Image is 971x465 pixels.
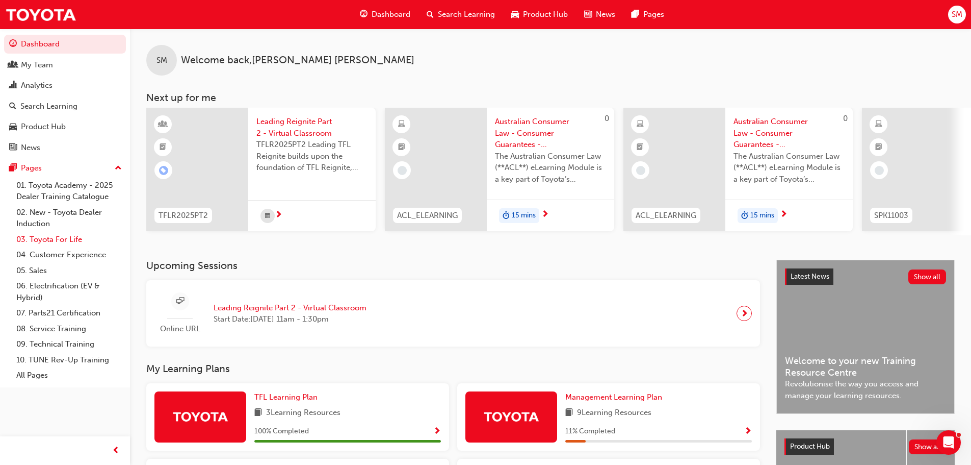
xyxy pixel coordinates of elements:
span: TFL Learning Plan [254,393,318,402]
a: Product HubShow all [784,438,947,455]
span: learningResourceType_ELEARNING-icon [637,118,644,131]
div: News [21,142,40,154]
div: Analytics [21,80,53,91]
a: TFLR2025PT2Leading Reignite Part 2 - Virtual ClassroomTFLR2025PT2 Leading TFL Reignite builds upo... [146,108,376,231]
a: 0ACL_ELEARNINGAustralian Consumer Law - Consumer Guarantees - eLearning moduleThe Australian Cons... [385,108,614,231]
a: 0ACL_ELEARNINGAustralian Consumer Law - Consumer Guarantees - eLearning moduleThe Australian Cons... [623,108,853,231]
span: car-icon [9,123,17,132]
button: DashboardMy TeamAnalyticsSearch LearningProduct HubNews [4,33,126,159]
span: 0 [843,114,848,123]
button: Pages [4,159,126,178]
a: 03. Toyota For Life [12,232,126,248]
span: learningResourceType_ELEARNING-icon [875,118,882,131]
div: Search Learning [20,101,77,112]
span: booktick-icon [398,141,405,154]
button: Show all [908,270,947,284]
span: 15 mins [750,210,774,222]
a: 09. Technical Training [12,336,126,352]
a: Trak [5,3,76,26]
a: 06. Electrification (EV & Hybrid) [12,278,126,305]
a: 10. TUNE Rev-Up Training [12,352,126,368]
a: guage-iconDashboard [352,4,418,25]
span: news-icon [9,143,17,153]
div: Pages [21,162,42,174]
button: SM [948,6,966,23]
span: 11 % Completed [565,426,615,437]
h3: Next up for me [130,92,971,104]
span: Leading Reignite Part 2 - Virtual Classroom [214,302,366,314]
iframe: Intercom live chat [936,430,961,455]
a: My Team [4,56,126,75]
button: Show all [909,439,947,454]
span: guage-icon [9,40,17,49]
span: Dashboard [372,9,410,20]
span: Show Progress [744,427,752,436]
span: booktick-icon [637,141,644,154]
span: sessionType_ONLINE_URL-icon [176,295,184,308]
a: car-iconProduct Hub [503,4,576,25]
div: Product Hub [21,121,66,133]
a: Online URLLeading Reignite Part 2 - Virtual ClassroomStart Date:[DATE] 11am - 1:30pm [154,288,752,339]
span: Product Hub [790,442,830,451]
span: learningRecordVerb_NONE-icon [398,166,407,175]
span: people-icon [9,61,17,70]
span: The Australian Consumer Law (**ACL**) eLearning Module is a key part of Toyota’s compliance progr... [733,151,845,185]
span: duration-icon [741,209,748,223]
span: Pages [643,9,664,20]
span: Management Learning Plan [565,393,662,402]
span: ACL_ELEARNING [397,210,458,222]
span: up-icon [115,162,122,175]
span: 3 Learning Resources [266,407,340,420]
span: learningRecordVerb_NONE-icon [875,166,884,175]
span: learningRecordVerb_NONE-icon [636,166,645,175]
span: pages-icon [9,164,17,173]
a: 05. Sales [12,263,126,279]
a: 02. New - Toyota Dealer Induction [12,205,126,232]
span: search-icon [427,8,434,21]
span: next-icon [275,211,282,220]
a: 07. Parts21 Certification [12,305,126,321]
span: learningResourceType_ELEARNING-icon [398,118,405,131]
span: Leading Reignite Part 2 - Virtual Classroom [256,116,368,139]
span: 0 [605,114,609,123]
span: Online URL [154,323,205,335]
span: Latest News [791,272,829,281]
span: book-icon [254,407,262,420]
span: Start Date: [DATE] 11am - 1:30pm [214,313,366,325]
a: Search Learning [4,97,126,116]
div: My Team [21,59,53,71]
span: TFLR2025PT2 [159,210,208,222]
a: 01. Toyota Academy - 2025 Dealer Training Catalogue [12,178,126,205]
img: Trak [172,407,228,425]
span: The Australian Consumer Law (**ACL**) eLearning Module is a key part of Toyota’s compliance progr... [495,151,606,185]
span: next-icon [541,210,549,219]
h3: My Learning Plans [146,363,760,375]
span: Search Learning [438,9,495,20]
a: TFL Learning Plan [254,391,322,403]
span: ACL_ELEARNING [636,210,696,222]
a: 08. Service Training [12,321,126,337]
span: TFLR2025PT2 Leading TFL Reignite builds upon the foundation of TFL Reignite, reaffirming our comm... [256,139,368,174]
a: news-iconNews [576,4,623,25]
span: Show Progress [433,427,441,436]
span: 15 mins [512,210,536,222]
a: Management Learning Plan [565,391,666,403]
span: news-icon [584,8,592,21]
span: Australian Consumer Law - Consumer Guarantees - eLearning module [733,116,845,151]
span: Welcome to your new Training Resource Centre [785,355,946,378]
span: SM [156,55,167,66]
span: prev-icon [112,445,120,457]
a: News [4,138,126,157]
span: car-icon [511,8,519,21]
span: next-icon [741,306,748,321]
img: Trak [483,407,539,425]
span: duration-icon [503,209,510,223]
span: Revolutionise the way you access and manage your learning resources. [785,378,946,401]
a: Dashboard [4,35,126,54]
a: All Pages [12,368,126,383]
span: pages-icon [632,8,639,21]
a: Product Hub [4,117,126,136]
span: SM [952,9,962,20]
span: learningRecordVerb_ENROLL-icon [159,166,168,175]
